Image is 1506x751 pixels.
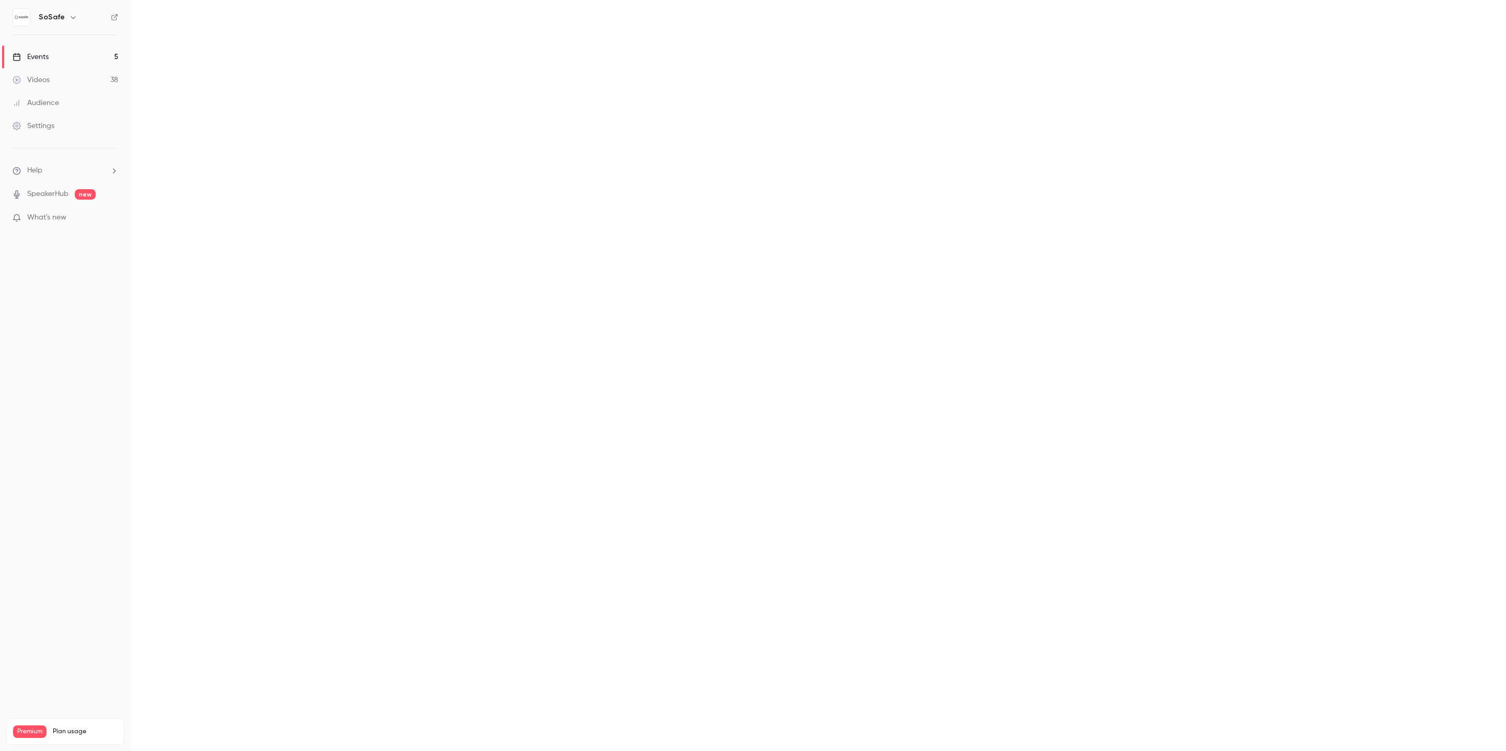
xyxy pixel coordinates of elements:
[13,98,59,108] div: Audience
[39,12,65,22] h6: SoSafe
[27,212,66,223] span: What's new
[27,165,42,176] span: Help
[13,121,54,131] div: Settings
[13,165,118,176] li: help-dropdown-opener
[13,75,50,85] div: Videos
[13,52,49,62] div: Events
[75,189,96,200] span: new
[27,189,69,200] a: SpeakerHub
[13,9,30,26] img: SoSafe
[13,725,47,738] span: Premium
[106,213,118,223] iframe: Noticeable Trigger
[53,727,118,736] span: Plan usage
